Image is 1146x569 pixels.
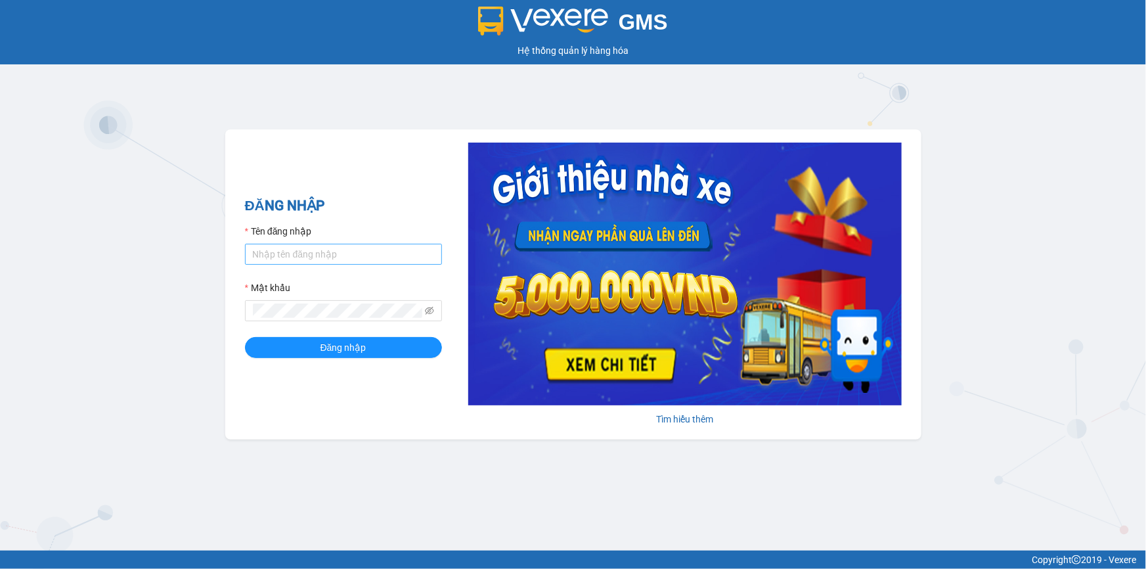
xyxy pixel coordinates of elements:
span: Đăng nhập [320,340,366,355]
img: logo 2 [478,7,608,35]
span: copyright [1072,555,1081,564]
div: Tìm hiểu thêm [468,412,902,426]
label: Mật khẩu [245,281,290,295]
img: banner-0 [468,143,902,405]
input: Tên đăng nhập [245,244,442,265]
div: Hệ thống quản lý hàng hóa [3,43,1143,58]
div: Copyright 2019 - Vexere [10,553,1136,567]
h2: ĐĂNG NHẬP [245,195,442,217]
button: Đăng nhập [245,337,442,358]
span: GMS [619,10,668,34]
input: Mật khẩu [253,304,422,318]
a: GMS [478,20,668,30]
span: eye-invisible [425,306,434,315]
label: Tên đăng nhập [245,224,312,239]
